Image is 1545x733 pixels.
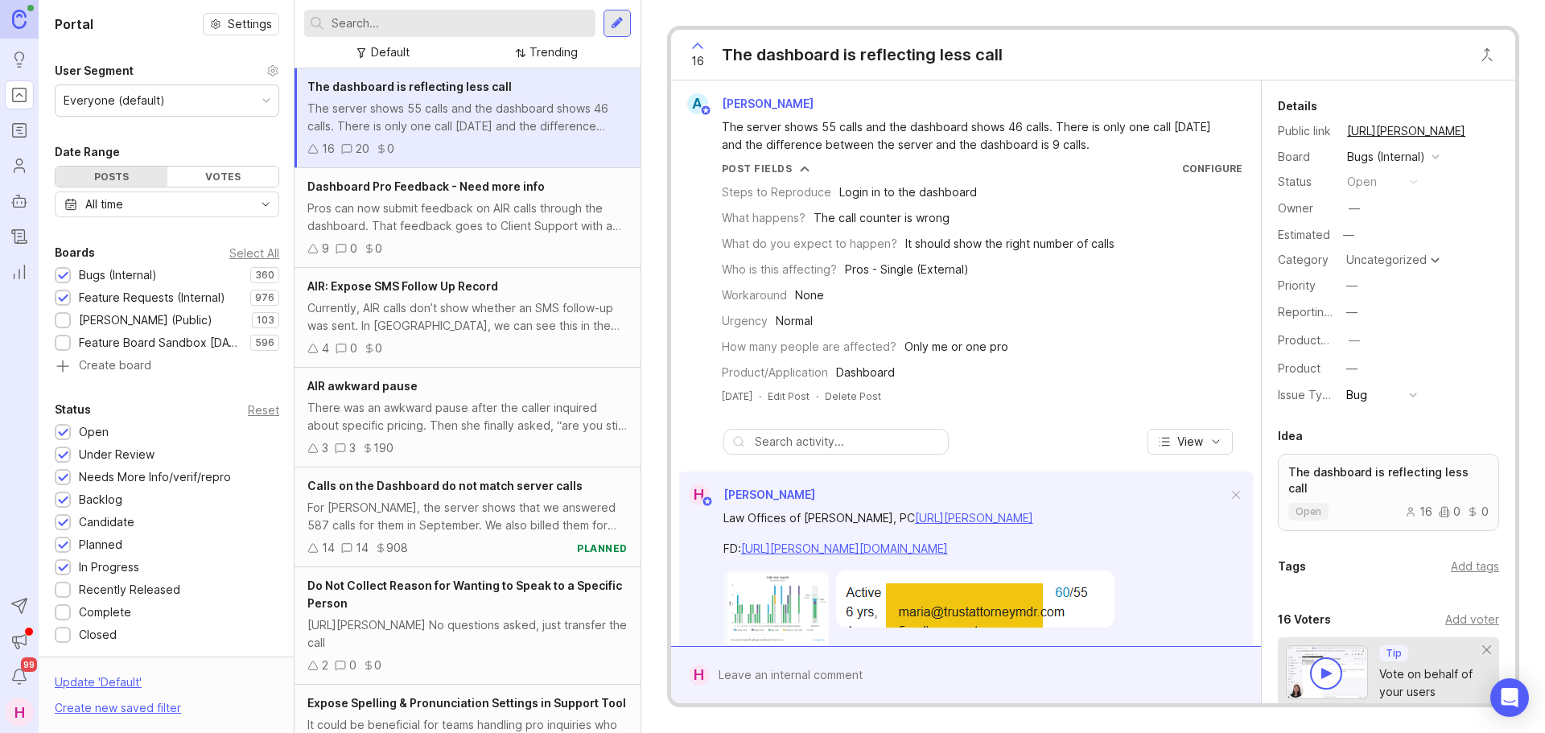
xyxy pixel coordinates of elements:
[776,312,813,330] div: Normal
[1346,254,1427,266] div: Uncategorized
[5,222,34,251] a: Changelog
[1177,434,1203,450] span: View
[1278,97,1317,116] div: Details
[722,390,752,402] time: [DATE]
[741,542,948,555] a: [URL][PERSON_NAME][DOMAIN_NAME]
[1349,331,1360,349] div: —
[5,662,34,691] button: Notifications
[759,389,761,403] div: ·
[55,699,181,717] div: Create new saved filter
[839,183,977,201] div: Login in to the dashboard
[79,334,242,352] div: Feature Board Sandbox [DATE]
[1278,361,1320,375] label: Product
[56,167,167,187] div: Posts
[723,488,815,501] span: [PERSON_NAME]
[322,539,335,557] div: 14
[322,140,335,158] div: 16
[79,491,122,509] div: Backlog
[722,338,896,356] div: How many people are affected?
[1445,611,1499,628] div: Add voter
[79,446,154,463] div: Under Review
[307,80,512,93] span: The dashboard is reflecting less call
[307,616,628,652] div: [URL][PERSON_NAME] No questions asked, just transfer the call
[307,299,628,335] div: Currently, AIR calls don’t show whether an SMS follow-up was sent. In [GEOGRAPHIC_DATA], we can s...
[55,400,91,419] div: Status
[722,235,897,253] div: What do you expect to happen?
[1344,330,1365,351] button: ProductboardID
[79,626,117,644] div: Closed
[64,92,165,109] div: Everyone (default)
[825,389,881,403] div: Delete Post
[257,314,274,327] p: 103
[373,439,393,457] div: 190
[255,336,274,349] p: 596
[375,240,382,257] div: 0
[1490,678,1529,717] div: Open Intercom Messenger
[387,140,394,158] div: 0
[295,467,641,567] a: Calls on the Dashboard do not match server callsFor [PERSON_NAME], the server shows that we answe...
[255,291,274,304] p: 976
[723,540,1227,558] div: FD:
[79,581,180,599] div: Recently Released
[1278,305,1364,319] label: Reporting Team
[915,511,1033,525] a: [URL][PERSON_NAME]
[307,579,622,610] span: Do Not Collect Reason for Wanting to Speak to a Specific Person
[678,93,826,114] a: A[PERSON_NAME]
[1349,200,1360,217] div: —
[1467,506,1489,517] div: 0
[1347,173,1377,191] div: open
[79,266,157,284] div: Bugs (Internal)
[722,364,828,381] div: Product/Application
[689,665,709,686] div: H
[905,235,1114,253] div: It should show the right number of calls
[255,269,274,282] p: 360
[1471,39,1503,71] button: Close button
[1439,506,1461,517] div: 0
[1278,333,1363,347] label: ProductboardID
[845,261,969,278] div: Pros - Single (External)
[228,16,272,32] span: Settings
[295,567,641,685] a: Do Not Collect Reason for Wanting to Speak to a Specific Person[URL][PERSON_NAME] No questions as...
[1346,360,1358,377] div: —
[1278,122,1334,140] div: Public link
[722,261,837,278] div: Who is this affecting?
[229,249,279,257] div: Select All
[722,183,831,201] div: Steps to Reproduce
[295,168,641,268] a: Dashboard Pro Feedback - Need more infoPros can now submit feedback on AIR calls through the dash...
[723,570,830,651] img: https://canny-assets.io/images/cdddfca90844a30a9852e477bc5100b3.png
[722,118,1229,154] div: The server shows 55 calls and the dashboard shows 46 calls. There is only one call [DATE] and the...
[5,698,34,727] button: H
[167,167,279,187] div: Votes
[1405,506,1432,517] div: 16
[253,198,278,211] svg: toggle icon
[816,389,818,403] div: ·
[374,657,381,674] div: 0
[1347,148,1425,166] div: Bugs (Internal)
[307,200,628,235] div: Pros can now submit feedback on AIR calls through the dashboard. That feedback goes to Client Sup...
[79,311,212,329] div: [PERSON_NAME] (Public)
[332,14,589,32] input: Search...
[836,570,1114,628] img: https://canny-assets.io/images/39e0e05166932a66a80001ce77c30d24.png
[722,162,793,175] div: Post Fields
[689,484,710,505] div: H
[322,439,328,457] div: 3
[722,43,1003,66] div: The dashboard is reflecting less call
[307,499,628,534] div: For [PERSON_NAME], the server shows that we answered 587 calls for them in September. We also bil...
[1182,163,1242,175] a: Configure
[1278,454,1499,531] a: The dashboard is reflecting less callopen1600
[79,536,122,554] div: Planned
[1386,647,1402,660] p: Tip
[79,423,109,441] div: Open
[691,52,704,70] span: 16
[79,513,134,531] div: Candidate
[1346,386,1367,404] div: Bug
[1342,121,1470,142] a: [URL][PERSON_NAME]
[307,179,545,193] span: Dashboard Pro Feedback - Need more info
[722,286,787,304] div: Workaround
[79,558,139,576] div: In Progress
[1278,173,1334,191] div: Status
[795,286,824,304] div: None
[79,289,225,307] div: Feature Requests (Internal)
[356,140,369,158] div: 20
